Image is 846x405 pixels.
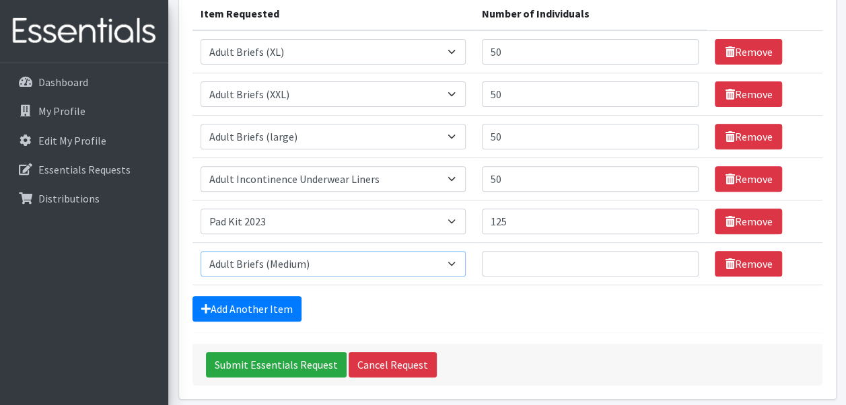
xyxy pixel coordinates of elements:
a: Remove [715,81,782,107]
p: Dashboard [38,75,88,89]
img: HumanEssentials [5,9,163,54]
a: Add Another Item [192,296,302,322]
a: My Profile [5,98,163,124]
a: Remove [715,39,782,65]
a: Dashboard [5,69,163,96]
a: Essentials Requests [5,156,163,183]
a: Distributions [5,185,163,212]
a: Remove [715,166,782,192]
p: Distributions [38,192,100,205]
p: My Profile [38,104,85,118]
p: Essentials Requests [38,163,131,176]
p: Edit My Profile [38,134,106,147]
a: Remove [715,209,782,234]
a: Remove [715,124,782,149]
a: Cancel Request [349,352,437,377]
a: Remove [715,251,782,277]
input: Submit Essentials Request [206,352,347,377]
a: Edit My Profile [5,127,163,154]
